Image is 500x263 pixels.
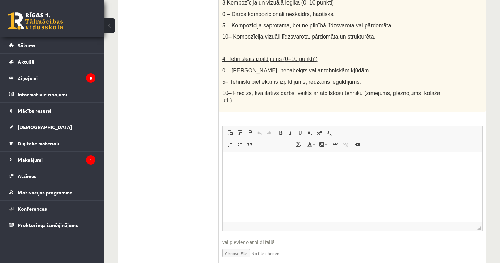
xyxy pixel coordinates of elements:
[293,140,303,149] a: Math
[86,73,95,83] i: 6
[9,119,95,135] a: [DEMOGRAPHIC_DATA]
[9,37,95,53] a: Sākums
[18,222,78,228] span: Proktoringa izmēģinājums
[315,128,324,137] a: Superscript
[9,70,95,86] a: Ziņojumi6
[18,58,34,65] span: Aktuāli
[264,140,274,149] a: Centre
[18,189,73,196] span: Motivācijas programma
[222,11,335,17] span: 0 – Darbs kompozicionāli neskaidrs, haotisks.
[276,128,285,137] a: Bold (Ctrl+B)
[18,173,36,179] span: Atzīmes
[477,226,481,230] span: Drag to resize
[285,128,295,137] a: Italic (Ctrl+I)
[9,201,95,217] a: Konferences
[9,217,95,233] a: Proktoringa izmēģinājums
[305,128,315,137] a: Subscript
[222,90,440,103] span: 10– Precīzs, kvalitatīvs darbs, veikts ar atbilstošu tehniku (zīmējums, gleznojums, kolāža utt.).
[9,103,95,119] a: Mācību resursi
[222,56,318,62] span: 4. Tehniskais izpildījums (0–10 punkti))
[9,152,95,168] a: Maksājumi1
[331,140,341,149] a: Link (Ctrl+K)
[18,86,95,102] legend: Informatīvie ziņojumi
[18,70,95,86] legend: Ziņojumi
[18,206,47,212] span: Konferences
[245,140,255,149] a: Block Quote
[264,128,274,137] a: Redo (Ctrl+Y)
[18,140,59,146] span: Digitālie materiāli
[9,135,95,151] a: Digitālie materiāli
[341,140,350,149] a: Unlink
[86,155,95,165] i: 1
[9,54,95,70] a: Aktuāli
[274,140,284,149] a: Align Right
[225,128,235,137] a: Paste (Ctrl+V)
[18,107,51,114] span: Mācību resursi
[255,128,264,137] a: Undo (Ctrl+Z)
[222,238,483,246] span: vai pievieno atbildi failā
[305,140,317,149] a: Text Colour
[9,86,95,102] a: Informatīvie ziņojumi
[255,140,264,149] a: Align Left
[8,12,63,30] a: Rīgas 1. Tālmācības vidusskola
[9,168,95,184] a: Atzīmes
[18,124,72,130] span: [DEMOGRAPHIC_DATA]
[245,128,255,137] a: Paste from Word
[295,128,305,137] a: Underline (Ctrl+U)
[9,184,95,200] a: Motivācijas programma
[223,152,482,222] iframe: Rich Text Editor, wiswyg-editor-user-answer-47433841128860
[222,67,370,73] span: 0 – [PERSON_NAME], nepabeigts vai ar tehniskām kļūdām.
[18,42,35,48] span: Sākums
[235,140,245,149] a: Insert/Remove Bulleted List
[284,140,293,149] a: Justify
[317,140,329,149] a: Background Colour
[18,152,95,168] legend: Maksājumi
[324,128,334,137] a: Remove Format
[225,140,235,149] a: Insert/Remove Numbered List
[222,79,361,85] span: 5– Tehniski pietiekams izpildījums, redzams ieguldījums.
[222,23,393,29] span: 5 – Kompozīcija saprotama, bet ne pilnībā līdzsvarota vai pārdomāta.
[352,140,362,149] a: Insert Page Break for Printing
[222,34,375,40] span: 10– Kompozīcija vizuāli līdzsvarota, pārdomāta un strukturēta.
[235,128,245,137] a: Paste as plain text (Ctrl+Shift+V)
